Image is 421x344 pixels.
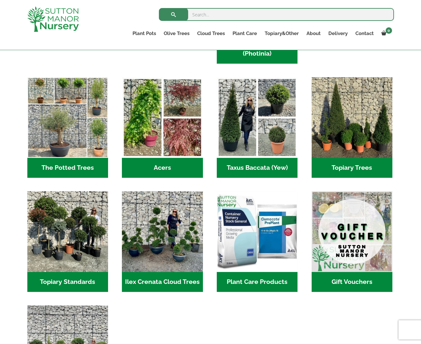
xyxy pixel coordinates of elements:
a: Olive Trees [160,29,193,38]
a: Visit product category Topiary Trees [312,77,392,178]
img: Home - 9CE163CB 973F 4905 8AD5 A9A890F87D43 [122,191,203,272]
img: Home - Untitled Project [217,77,297,158]
h2: Topiary Trees [312,158,392,178]
a: About [303,29,325,38]
h2: Ilex Crenata Cloud Trees [122,272,203,292]
h2: Gift Vouchers [312,272,392,292]
img: Home - IMG 5223 [27,191,108,272]
h2: Taxus Baccata (Yew) [217,158,297,178]
a: Visit product category Ilex Crenata Cloud Trees [122,191,203,292]
h2: Acers [122,158,203,178]
img: Home - MAIN [312,191,392,272]
img: Home - C8EC7518 C483 4BAA AA61 3CAAB1A4C7C4 1 201 a [312,77,392,158]
a: Delivery [325,29,352,38]
a: Visit product category Acers [122,77,203,178]
a: Cloud Trees [193,29,229,38]
a: Visit product category Plant Care Products [217,191,297,292]
a: Topiary&Other [261,29,303,38]
a: Visit product category Taxus Baccata (Yew) [217,77,297,178]
img: Home - food and soil [217,191,297,272]
a: 0 [378,29,394,38]
img: Home - new coll [27,77,108,158]
a: Contact [352,29,378,38]
img: logo [27,6,79,32]
a: Visit product category Gift Vouchers [312,191,392,292]
a: Plant Pots [129,29,160,38]
input: Search... [159,8,394,21]
h2: The Potted Trees [27,158,108,178]
a: Plant Care [229,29,261,38]
h2: Plant Care Products [217,272,297,292]
a: Visit product category Topiary Standards [27,191,108,292]
img: Home - Untitled Project 4 [122,77,203,158]
h2: Topiary Standards [27,272,108,292]
span: 0 [386,27,392,34]
a: Visit product category The Potted Trees [27,77,108,178]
